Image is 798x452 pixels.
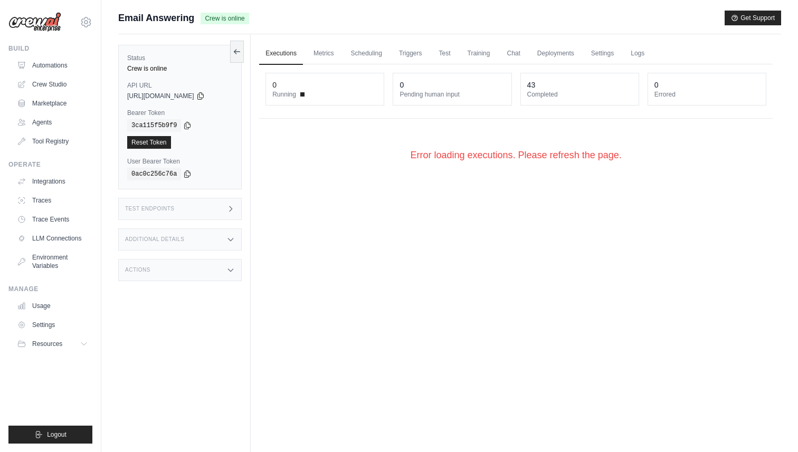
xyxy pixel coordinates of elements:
[127,109,233,117] label: Bearer Token
[8,160,92,169] div: Operate
[127,54,233,62] label: Status
[8,12,61,32] img: Logo
[201,13,249,24] span: Crew is online
[127,64,233,73] div: Crew is online
[500,43,526,65] a: Chat
[13,76,92,93] a: Crew Studio
[345,43,388,65] a: Scheduling
[8,44,92,53] div: Build
[272,80,277,90] div: 0
[433,43,457,65] a: Test
[127,92,194,100] span: [URL][DOMAIN_NAME]
[654,90,759,99] dt: Errored
[307,43,340,65] a: Metrics
[13,297,92,314] a: Usage
[393,43,429,65] a: Triggers
[13,211,92,228] a: Trace Events
[13,230,92,247] a: LLM Connections
[13,192,92,209] a: Traces
[13,335,92,352] button: Resources
[127,119,181,132] code: 3ca115f5b9f9
[461,43,497,65] a: Training
[400,90,505,99] dt: Pending human input
[125,236,184,243] h3: Additional Details
[13,57,92,74] a: Automations
[118,11,194,25] span: Email Answering
[400,80,404,90] div: 0
[259,131,773,179] div: Error loading executions. Please refresh the page.
[527,90,632,99] dt: Completed
[125,206,175,212] h3: Test Endpoints
[13,95,92,112] a: Marketplace
[624,43,651,65] a: Logs
[127,168,181,180] code: 0ac0c256c76a
[13,114,92,131] a: Agents
[8,285,92,293] div: Manage
[47,430,66,439] span: Logout
[585,43,620,65] a: Settings
[8,426,92,444] button: Logout
[127,157,233,166] label: User Bearer Token
[527,80,536,90] div: 43
[531,43,581,65] a: Deployments
[654,80,659,90] div: 0
[13,173,92,190] a: Integrations
[13,316,92,333] a: Settings
[259,43,303,65] a: Executions
[13,249,92,274] a: Environment Variables
[13,133,92,150] a: Tool Registry
[32,340,62,348] span: Resources
[127,81,233,90] label: API URL
[127,136,171,149] a: Reset Token
[725,11,781,25] button: Get Support
[125,267,150,273] h3: Actions
[272,90,296,99] span: Running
